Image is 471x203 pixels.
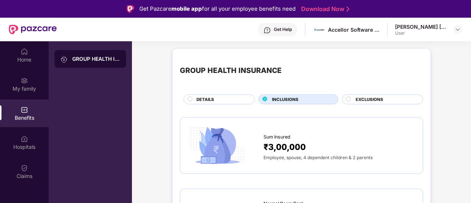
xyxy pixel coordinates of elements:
img: images%20(1).jfif [314,24,325,35]
div: User [395,30,447,36]
div: GROUP HEALTH INSURANCE [72,55,120,63]
div: [PERSON_NAME] [PERSON_NAME] [395,23,447,30]
img: Stroke [346,5,349,13]
div: Get Pazcare for all your employee benefits need [139,4,296,13]
img: svg+xml;base64,PHN2ZyB3aWR0aD0iMjAiIGhlaWdodD0iMjAiIHZpZXdCb3g9IjAgMCAyMCAyMCIgZmlsbD0ibm9uZSIgeG... [60,56,68,63]
img: svg+xml;base64,PHN2ZyB3aWR0aD0iMjAiIGhlaWdodD0iMjAiIHZpZXdCb3g9IjAgMCAyMCAyMCIgZmlsbD0ibm9uZSIgeG... [21,77,28,84]
span: Sum Insured [264,133,290,141]
div: Accellor Software Pvt Ltd. [328,26,380,33]
img: svg+xml;base64,PHN2ZyBpZD0iSG9zcGl0YWxzIiB4bWxucz0iaHR0cDovL3d3dy53My5vcmcvMjAwMC9zdmciIHdpZHRoPS... [21,135,28,143]
span: INCLUSIONS [272,96,299,103]
img: svg+xml;base64,PHN2ZyBpZD0iQmVuZWZpdHMiIHhtbG5zPSJodHRwOi8vd3d3LnczLm9yZy8yMDAwL3N2ZyIgd2lkdGg9Ij... [21,106,28,113]
img: Logo [127,5,134,13]
div: GROUP HEALTH INSURANCE [180,65,282,76]
img: svg+xml;base64,PHN2ZyBpZD0iSGVscC0zMngzMiIgeG1sbnM9Imh0dHA6Ly93d3cudzMub3JnLzIwMDAvc3ZnIiB3aWR0aD... [264,27,271,34]
strong: mobile app [171,5,202,12]
img: svg+xml;base64,PHN2ZyBpZD0iRHJvcGRvd24tMzJ4MzIiIHhtbG5zPSJodHRwOi8vd3d3LnczLm9yZy8yMDAwL3N2ZyIgd2... [455,27,461,32]
span: ₹3,00,000 [264,140,306,153]
img: New Pazcare Logo [9,25,57,34]
span: EXCLUSIONS [356,96,383,103]
img: svg+xml;base64,PHN2ZyBpZD0iQ2xhaW0iIHhtbG5zPSJodHRwOi8vd3d3LnczLm9yZy8yMDAwL3N2ZyIgd2lkdGg9IjIwIi... [21,164,28,172]
span: Employee, spouse, 4 dependent children & 2 parents [264,155,373,160]
img: icon [188,125,247,167]
a: Download Now [301,5,347,13]
img: svg+xml;base64,PHN2ZyBpZD0iSG9tZSIgeG1sbnM9Imh0dHA6Ly93d3cudzMub3JnLzIwMDAvc3ZnIiB3aWR0aD0iMjAiIG... [21,48,28,55]
div: Get Help [274,27,292,32]
span: DETAILS [196,96,214,103]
